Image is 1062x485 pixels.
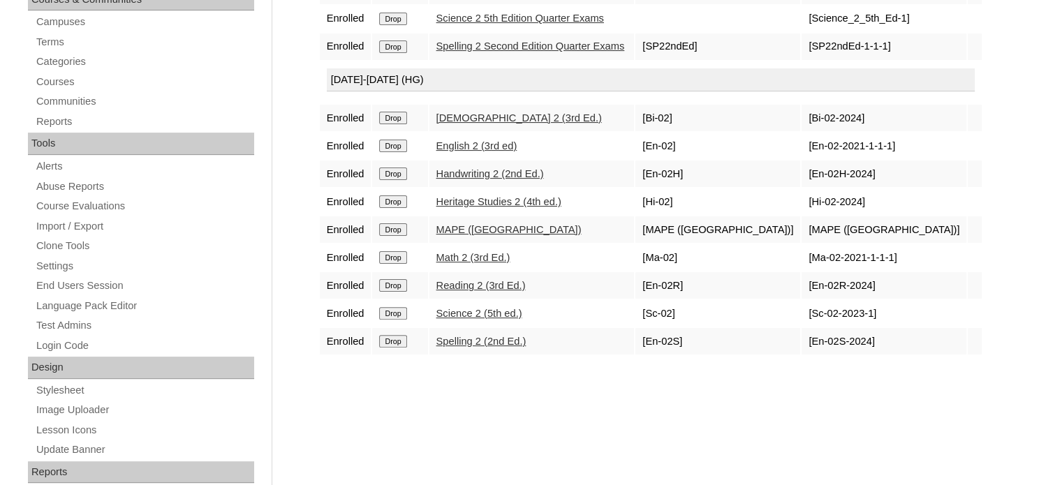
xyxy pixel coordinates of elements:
td: Enrolled [320,33,371,60]
td: Enrolled [320,133,371,159]
td: [Ma-02-2021-1-1-1] [802,244,966,271]
td: [Bi-02-2024] [802,105,966,131]
a: Course Evaluations [35,197,254,215]
input: Drop [379,140,406,152]
a: Login Code [35,337,254,355]
td: [Hi-02] [635,188,800,215]
a: Spelling 2 (2nd Ed.) [436,336,526,347]
td: [Sc-02-2023-1] [802,300,966,327]
td: Enrolled [320,188,371,215]
input: Drop [379,307,406,320]
td: Enrolled [320,244,371,271]
td: [SP22ndEd] [635,33,800,60]
td: [En-02H] [635,161,800,187]
td: [Bi-02] [635,105,800,131]
a: Categories [35,53,254,70]
a: Image Uploader [35,401,254,419]
a: Import / Export [35,218,254,235]
input: Drop [379,251,406,264]
input: Drop [379,13,406,25]
div: [DATE]-[DATE] (HG) [327,68,975,92]
a: Science 2 (5th ed.) [436,308,522,319]
td: [En-02S] [635,328,800,355]
a: Heritage Studies 2 (4th ed.) [436,196,561,207]
a: Test Admins [35,317,254,334]
td: Enrolled [320,300,371,327]
a: Alerts [35,158,254,175]
td: [Sc-02] [635,300,800,327]
a: English 2 (3rd ed) [436,140,517,151]
a: Communities [35,93,254,110]
input: Drop [379,335,406,348]
a: Courses [35,73,254,91]
a: Spelling 2 Second Edition Quarter Exams [436,40,625,52]
a: MAPE ([GEOGRAPHIC_DATA]) [436,224,582,235]
td: [MAPE ([GEOGRAPHIC_DATA])] [802,216,966,243]
a: Stylesheet [35,382,254,399]
input: Drop [379,167,406,180]
a: End Users Session [35,277,254,294]
td: Enrolled [320,105,371,131]
td: [Ma-02] [635,244,800,271]
input: Drop [379,195,406,208]
td: [En-02R] [635,272,800,299]
td: [En-02S-2024] [802,328,966,355]
td: [Science_2_5th_Ed-1] [802,6,966,32]
a: [DEMOGRAPHIC_DATA] 2 (3rd Ed.) [436,112,602,124]
td: [SP22ndEd-1-1-1] [802,33,966,60]
a: Clone Tools [35,237,254,255]
a: Language Pack Editor [35,297,254,315]
a: Update Banner [35,441,254,458]
input: Drop [379,40,406,53]
a: Reading 2 (3rd Ed.) [436,280,526,291]
td: Enrolled [320,216,371,243]
td: Enrolled [320,272,371,299]
td: Enrolled [320,161,371,187]
a: Science 2 5th Edition Quarter Exams [436,13,604,24]
a: Settings [35,258,254,275]
a: Handwriting 2 (2nd Ed.) [436,168,544,179]
input: Drop [379,279,406,292]
div: Tools [28,133,254,155]
td: [En-02H-2024] [802,161,966,187]
a: Abuse Reports [35,178,254,195]
input: Drop [379,112,406,124]
td: Enrolled [320,328,371,355]
div: Design [28,357,254,379]
td: [Hi-02-2024] [802,188,966,215]
a: Terms [35,33,254,51]
td: [En-02R-2024] [802,272,966,299]
td: Enrolled [320,6,371,32]
div: Reports [28,461,254,484]
td: [En-02] [635,133,800,159]
a: Lesson Icons [35,421,254,439]
td: [En-02-2021-1-1-1] [802,133,966,159]
input: Drop [379,223,406,236]
a: Math 2 (3rd Ed.) [436,252,510,263]
td: [MAPE ([GEOGRAPHIC_DATA])] [635,216,800,243]
a: Campuses [35,13,254,31]
a: Reports [35,113,254,130]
